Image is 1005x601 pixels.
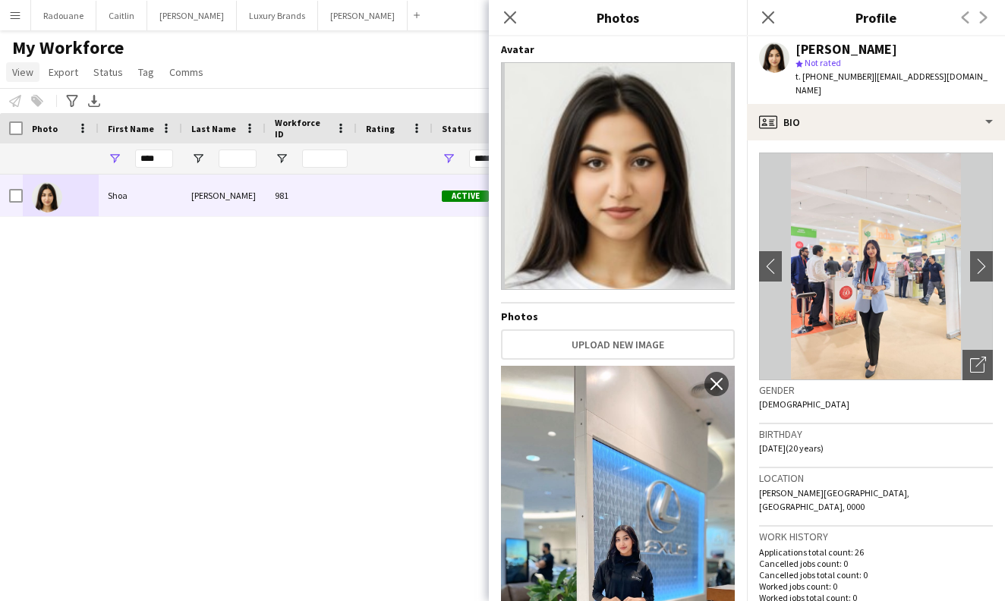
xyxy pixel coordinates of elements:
[191,152,205,165] button: Open Filter Menu
[87,62,129,82] a: Status
[759,398,849,410] span: [DEMOGRAPHIC_DATA]
[501,42,735,56] h4: Avatar
[237,1,318,30] button: Luxury Brands
[747,8,1005,27] h3: Profile
[49,65,78,79] span: Export
[759,427,993,441] h3: Birthday
[759,471,993,485] h3: Location
[163,62,210,82] a: Comms
[43,62,84,82] a: Export
[759,383,993,397] h3: Gender
[489,8,747,27] h3: Photos
[501,329,735,360] button: Upload new image
[795,71,874,82] span: t. [PHONE_NUMBER]
[442,152,455,165] button: Open Filter Menu
[275,152,288,165] button: Open Filter Menu
[31,1,96,30] button: Radouane
[962,350,993,380] div: Open photos pop-in
[759,153,993,380] img: Crew avatar or photo
[182,175,266,216] div: [PERSON_NAME]
[135,149,173,168] input: First Name Filter Input
[366,123,395,134] span: Rating
[759,581,993,592] p: Worked jobs count: 0
[501,62,735,290] img: Crew avatar
[32,182,62,212] img: Shoa Ishtiaq Ahmed
[132,62,160,82] a: Tag
[138,65,154,79] span: Tag
[6,62,39,82] a: View
[85,92,103,110] app-action-btn: Export XLSX
[302,149,348,168] input: Workforce ID Filter Input
[759,530,993,543] h3: Work history
[96,1,147,30] button: Caitlin
[442,123,471,134] span: Status
[108,123,154,134] span: First Name
[795,71,988,96] span: | [EMAIL_ADDRESS][DOMAIN_NAME]
[169,65,203,79] span: Comms
[442,190,489,202] span: Active
[219,149,257,168] input: Last Name Filter Input
[318,1,408,30] button: [PERSON_NAME]
[759,442,824,454] span: [DATE] (20 years)
[805,57,841,68] span: Not rated
[191,123,236,134] span: Last Name
[108,152,121,165] button: Open Filter Menu
[759,558,993,569] p: Cancelled jobs count: 0
[275,117,329,140] span: Workforce ID
[32,123,58,134] span: Photo
[759,546,993,558] p: Applications total count: 26
[147,1,237,30] button: [PERSON_NAME]
[12,65,33,79] span: View
[759,487,909,512] span: [PERSON_NAME][GEOGRAPHIC_DATA], [GEOGRAPHIC_DATA], 0000
[747,104,1005,140] div: Bio
[795,42,897,56] div: [PERSON_NAME]
[759,569,993,581] p: Cancelled jobs total count: 0
[266,175,357,216] div: 981
[99,175,182,216] div: Shoa
[501,310,735,323] h4: Photos
[93,65,123,79] span: Status
[63,92,81,110] app-action-btn: Advanced filters
[12,36,124,59] span: My Workforce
